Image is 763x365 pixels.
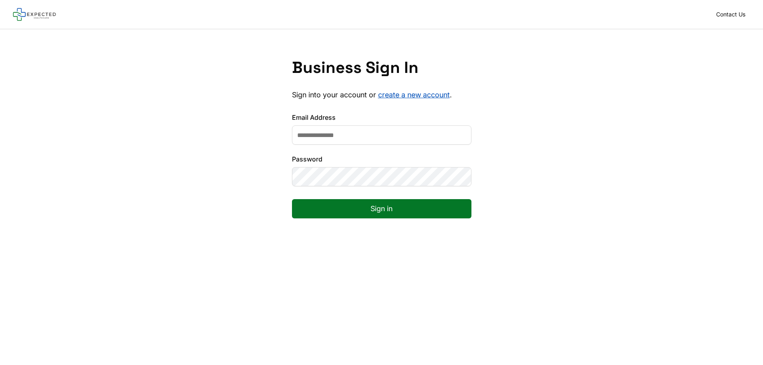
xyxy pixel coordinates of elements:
[292,113,471,122] label: Email Address
[292,58,471,77] h1: Business Sign In
[378,91,450,99] a: create a new account
[292,90,471,100] p: Sign into your account or .
[292,199,471,218] button: Sign in
[711,9,750,20] a: Contact Us
[292,154,471,164] label: Password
